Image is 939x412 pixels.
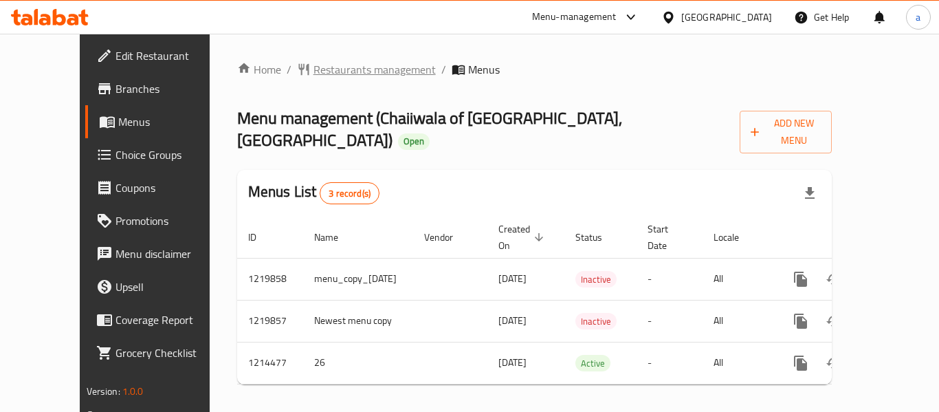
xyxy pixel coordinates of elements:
[287,61,291,78] li: /
[751,115,821,149] span: Add New Menu
[115,246,225,262] span: Menu disclaimer
[398,135,430,147] span: Open
[916,10,920,25] span: a
[314,229,356,246] span: Name
[313,61,436,78] span: Restaurants management
[85,303,236,336] a: Coverage Report
[115,213,225,229] span: Promotions
[681,10,772,25] div: [GEOGRAPHIC_DATA]
[115,180,225,196] span: Coupons
[637,258,703,300] td: -
[575,272,617,288] span: Inactive
[498,221,548,254] span: Created On
[85,204,236,237] a: Promotions
[85,270,236,303] a: Upsell
[498,354,527,371] span: [DATE]
[85,105,236,138] a: Menus
[793,177,826,210] div: Export file
[784,263,817,296] button: more
[575,229,620,246] span: Status
[85,39,236,72] a: Edit Restaurant
[637,300,703,342] td: -
[817,305,850,338] button: Change Status
[498,312,527,329] span: [DATE]
[648,221,686,254] span: Start Date
[714,229,757,246] span: Locale
[248,182,379,204] h2: Menus List
[703,300,773,342] td: All
[115,147,225,163] span: Choice Groups
[424,229,471,246] span: Vendor
[122,382,144,400] span: 1.0.0
[468,61,500,78] span: Menus
[85,237,236,270] a: Menu disclaimer
[441,61,446,78] li: /
[320,187,379,200] span: 3 record(s)
[637,342,703,384] td: -
[85,336,236,369] a: Grocery Checklist
[85,171,236,204] a: Coupons
[303,300,413,342] td: Newest menu copy
[532,9,617,25] div: Menu-management
[118,113,225,130] span: Menus
[303,342,413,384] td: 26
[248,229,274,246] span: ID
[575,356,610,371] span: Active
[817,263,850,296] button: Change Status
[237,342,303,384] td: 1214477
[237,300,303,342] td: 1219857
[87,382,120,400] span: Version:
[740,111,832,153] button: Add New Menu
[784,347,817,380] button: more
[115,345,225,361] span: Grocery Checklist
[115,279,225,295] span: Upsell
[115,47,225,64] span: Edit Restaurant
[237,217,927,384] table: enhanced table
[85,72,236,105] a: Branches
[237,61,281,78] a: Home
[773,217,927,259] th: Actions
[575,271,617,288] div: Inactive
[85,138,236,171] a: Choice Groups
[817,347,850,380] button: Change Status
[115,312,225,328] span: Coverage Report
[575,313,617,329] div: Inactive
[575,314,617,329] span: Inactive
[237,258,303,300] td: 1219858
[703,258,773,300] td: All
[237,102,622,155] span: Menu management ( Chaiiwala of [GEOGRAPHIC_DATA], [GEOGRAPHIC_DATA] )
[115,80,225,97] span: Branches
[303,258,413,300] td: menu_copy_[DATE]
[703,342,773,384] td: All
[237,61,832,78] nav: breadcrumb
[784,305,817,338] button: more
[297,61,436,78] a: Restaurants management
[398,133,430,150] div: Open
[498,270,527,288] span: [DATE]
